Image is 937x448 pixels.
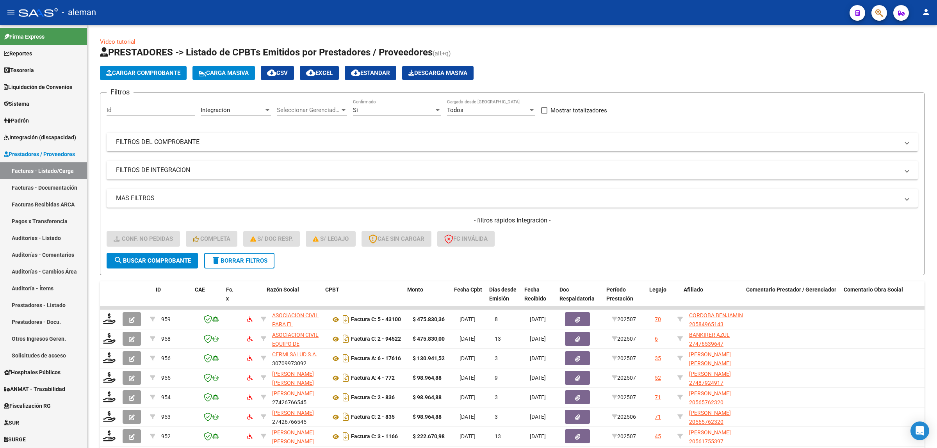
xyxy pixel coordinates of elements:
[530,375,546,381] span: [DATE]
[404,281,451,316] datatable-header-cell: Monto
[612,375,636,381] span: 202507
[107,231,180,247] button: Conf. no pedidas
[250,235,293,242] span: S/ Doc Resp.
[689,371,731,386] span: [PERSON_NAME] 27487924917
[530,316,546,322] span: [DATE]
[351,395,395,401] strong: Factura C: 2 - 836
[413,336,445,342] strong: $ 475.830,00
[413,414,442,420] strong: $ 98.964,88
[4,83,72,91] span: Liquidación de Convenios
[107,161,918,180] mat-expansion-panel-header: FILTROS DE INTEGRACION
[267,68,276,77] mat-icon: cloud_download
[114,235,173,242] span: Conf. no pedidas
[114,256,123,265] mat-icon: search
[495,336,501,342] span: 13
[341,313,351,325] i: Descargar documento
[107,189,918,208] mat-expansion-panel-header: MAS FILTROS
[351,356,401,362] strong: Factura A: 6 - 17616
[413,375,442,381] strong: $ 98.964,88
[460,316,476,322] span: [DATE]
[495,414,498,420] span: 3
[489,286,517,302] span: Días desde Emisión
[272,331,324,347] div: 30711731926
[243,231,300,247] button: S/ Doc Resp.
[267,69,288,76] span: CSV
[655,393,661,402] div: 71
[556,281,603,316] datatable-header-cell: Doc Respaldatoria
[161,355,171,361] span: 956
[530,394,546,400] span: [DATE]
[689,410,731,425] span: [PERSON_NAME] 20565762320
[345,66,396,80] button: Estandar
[341,372,351,384] i: Descargar documento
[408,69,467,76] span: Descarga Masiva
[193,235,230,242] span: Completa
[161,375,171,381] span: 955
[116,166,899,174] mat-panel-title: FILTROS DE INTEGRACION
[460,394,476,400] span: [DATE]
[313,235,349,242] span: S/ legajo
[649,286,666,293] span: Legajo
[447,107,463,114] span: Todos
[689,312,743,327] span: CORDOBA BENJAMIN 20584965143
[402,66,474,80] button: Descarga Masiva
[689,390,731,405] span: [PERSON_NAME] 20565762320
[495,394,498,400] span: 3
[100,47,433,58] span: PRESTADORES -> Listado de CPBTs Emitidos por Prestadores / Proveedores
[612,355,636,361] span: 202507
[4,435,26,444] span: SURGE
[680,281,743,316] datatable-header-cell: Afiliado
[530,433,546,439] span: [DATE]
[351,375,395,381] strong: Factura A: 4 - 772
[4,385,65,393] span: ANMAT - Trazabilidad
[341,430,351,443] i: Descargar documento
[460,375,476,381] span: [DATE]
[306,68,315,77] mat-icon: cloud_download
[306,69,333,76] span: EXCEL
[746,286,836,293] span: Comentario Prestador / Gerenciador
[910,421,929,440] div: Open Intercom Messenger
[322,281,404,316] datatable-header-cell: CPBT
[106,69,180,76] span: Cargar Comprobante
[4,66,34,75] span: Tesorería
[272,312,324,363] span: ASOCIACION CIVIL PARA EL DESARROLLO DE LA EDUCACION ESPECIAL Y LA INTEGRACION ADEEI
[689,332,730,347] span: BANKIRER AZUL 27476539647
[153,281,192,316] datatable-header-cell: ID
[521,281,556,316] datatable-header-cell: Fecha Recibido
[116,194,899,203] mat-panel-title: MAS FILTROS
[4,150,75,158] span: Prestadores / Proveedores
[161,316,171,322] span: 959
[646,281,669,316] datatable-header-cell: Legajo
[306,231,356,247] button: S/ legajo
[351,316,401,323] strong: Factura C: 5 - 43100
[921,7,931,17] mat-icon: person
[272,390,314,396] span: [PERSON_NAME]
[351,69,390,76] span: Estandar
[272,351,317,357] span: CERMI SALUD S.A.
[4,402,51,410] span: Fiscalización RG
[603,281,646,316] datatable-header-cell: Período Prestación
[460,336,476,342] span: [DATE]
[413,355,445,361] strong: $ 130.941,52
[107,87,134,98] h3: Filtros
[226,286,233,302] span: Fc. x
[495,433,501,439] span: 13
[495,355,498,361] span: 3
[454,286,482,293] span: Fecha Cpbt
[612,336,636,342] span: 202507
[4,418,19,427] span: SUR
[407,286,423,293] span: Monto
[272,428,324,444] div: 23317344724
[4,368,61,377] span: Hospitales Públicos
[530,414,546,420] span: [DATE]
[201,107,230,114] span: Integración
[277,107,340,114] span: Seleccionar Gerenciador
[195,286,205,293] span: CAE
[369,235,424,242] span: CAE SIN CARGAR
[6,7,16,17] mat-icon: menu
[530,336,546,342] span: [DATE]
[612,414,636,420] span: 202506
[100,38,135,45] a: Video tutorial
[267,286,299,293] span: Razón Social
[684,286,703,293] span: Afiliado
